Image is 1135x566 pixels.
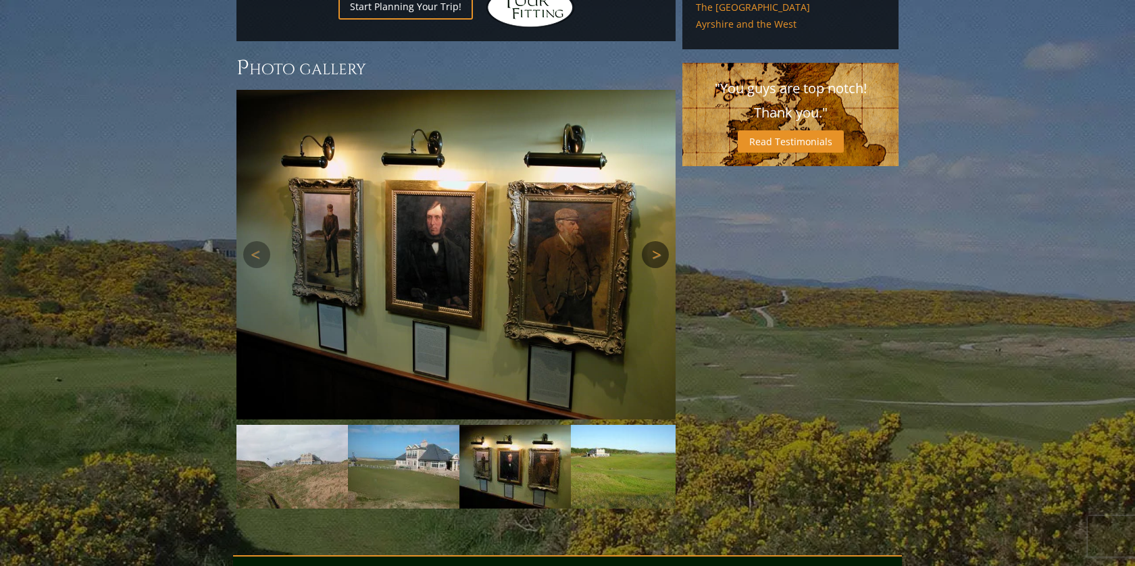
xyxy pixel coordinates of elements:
[236,55,676,82] h3: Photo Gallery
[696,1,885,14] a: The [GEOGRAPHIC_DATA]
[738,130,844,153] a: Read Testimonials
[696,76,885,125] p: "You guys are top notch! Thank you."
[642,241,669,268] a: Next
[243,241,270,268] a: Previous
[696,18,885,30] a: Ayrshire and the West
